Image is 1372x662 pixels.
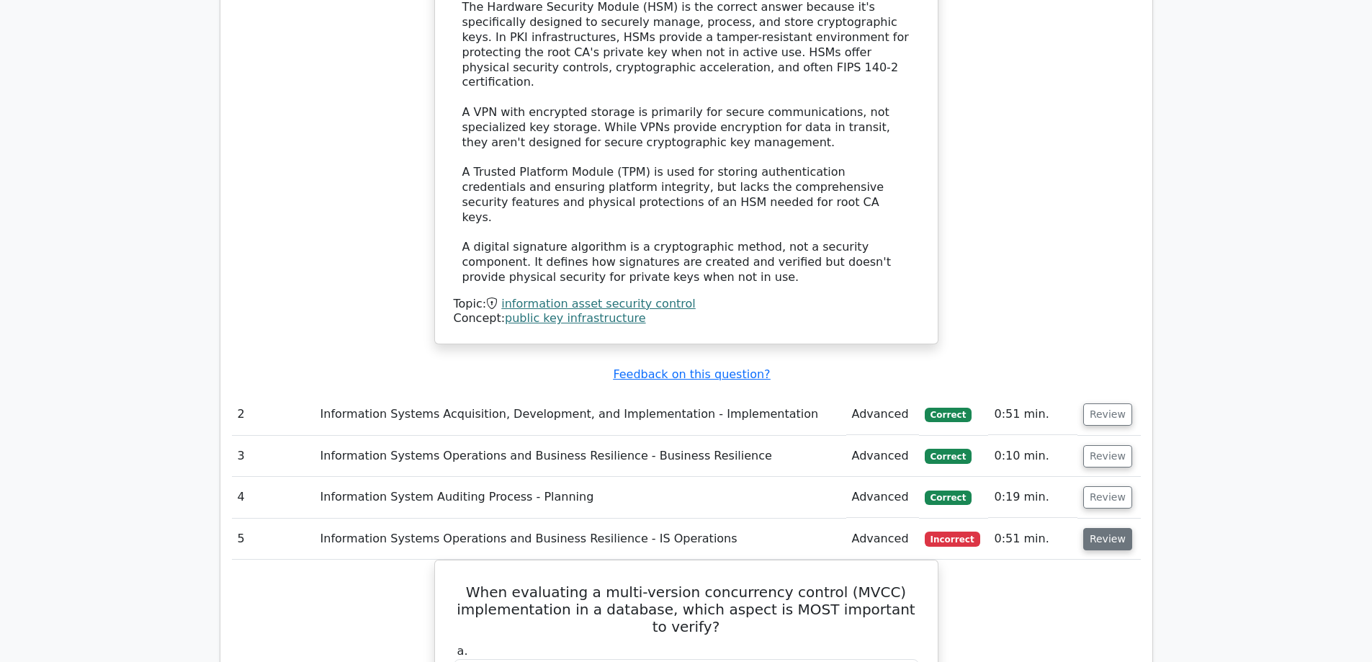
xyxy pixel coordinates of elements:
[925,532,980,546] span: Incorrect
[846,436,919,477] td: Advanced
[232,519,315,560] td: 5
[1083,403,1132,426] button: Review
[613,367,770,381] a: Feedback on this question?
[925,491,972,505] span: Correct
[315,436,846,477] td: Information Systems Operations and Business Resilience - Business Resilience
[315,477,846,518] td: Information System Auditing Process - Planning
[988,477,1077,518] td: 0:19 min.
[988,436,1077,477] td: 0:10 min.
[925,449,972,463] span: Correct
[232,477,315,518] td: 4
[452,583,920,635] h5: When evaluating a multi-version concurrency control (MVCC) implementation in a database, which as...
[1083,445,1132,468] button: Review
[315,519,846,560] td: Information Systems Operations and Business Resilience - IS Operations
[454,297,919,312] div: Topic:
[454,311,919,326] div: Concept:
[501,297,696,310] a: information asset security control
[846,519,919,560] td: Advanced
[846,477,919,518] td: Advanced
[505,311,646,325] a: public key infrastructure
[1083,486,1132,509] button: Review
[457,644,468,658] span: a.
[232,436,315,477] td: 3
[232,394,315,435] td: 2
[846,394,919,435] td: Advanced
[988,519,1077,560] td: 0:51 min.
[988,394,1077,435] td: 0:51 min.
[315,394,846,435] td: Information Systems Acquisition, Development, and Implementation - Implementation
[925,408,972,422] span: Correct
[1083,528,1132,550] button: Review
